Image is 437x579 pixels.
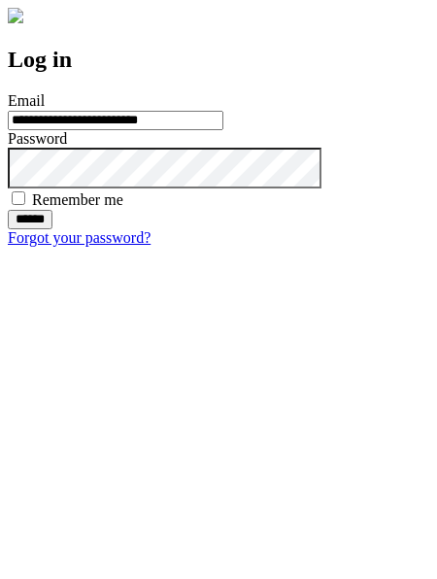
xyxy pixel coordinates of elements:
label: Password [8,130,67,147]
label: Remember me [32,191,123,208]
a: Forgot your password? [8,229,151,246]
label: Email [8,92,45,109]
h2: Log in [8,47,429,73]
img: logo-4e3dc11c47720685a147b03b5a06dd966a58ff35d612b21f08c02c0306f2b779.png [8,8,23,23]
